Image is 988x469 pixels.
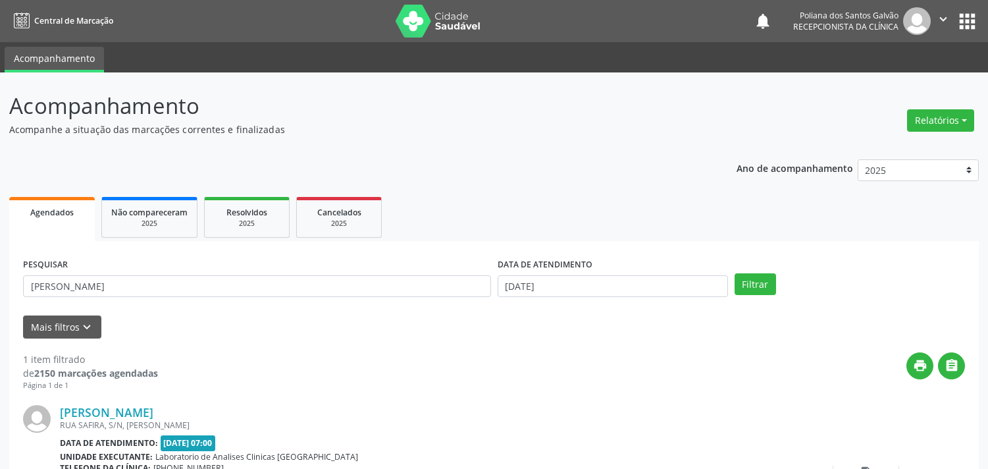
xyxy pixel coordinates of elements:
span: Cancelados [317,207,361,218]
label: DATA DE ATENDIMENTO [498,255,592,275]
span: Não compareceram [111,207,188,218]
span: Recepcionista da clínica [793,21,898,32]
a: Central de Marcação [9,10,113,32]
a: Acompanhamento [5,47,104,72]
b: Data de atendimento: [60,437,158,449]
div: Poliana dos Santos Galvão [793,10,898,21]
span: Agendados [30,207,74,218]
input: Nome, CNS [23,275,491,298]
span: Laboratorio de Analises Clinicas [GEOGRAPHIC_DATA] [155,451,358,462]
button: notifications [754,12,772,30]
button:  [938,352,965,379]
div: 2025 [306,219,372,229]
i: keyboard_arrow_down [80,320,94,335]
span: Central de Marcação [34,15,113,26]
div: Página 1 de 1 [23,380,158,391]
a: [PERSON_NAME] [60,405,153,420]
div: RUA SAFIRA, S/N, [PERSON_NAME] [60,420,767,431]
span: Resolvidos [226,207,267,218]
div: 2025 [111,219,188,229]
span: [DATE] 07:00 [161,435,216,451]
div: 2025 [214,219,280,229]
button: Mais filtroskeyboard_arrow_down [23,316,101,339]
strong: 2150 marcações agendadas [34,367,158,379]
img: img [23,405,51,433]
label: PESQUISAR [23,255,68,275]
i: print [913,358,927,373]
p: Acompanhamento [9,90,688,123]
input: Selecione um intervalo [498,275,728,298]
button: Filtrar [735,273,776,296]
button: Relatórios [907,109,974,132]
div: 1 item filtrado [23,352,158,366]
button: apps [956,10,979,33]
button: print [906,352,933,379]
img: img [903,7,931,35]
i:  [945,358,959,373]
b: Unidade executante: [60,451,153,462]
div: de [23,366,158,380]
i:  [936,12,950,26]
button:  [931,7,956,35]
p: Ano de acompanhamento [737,159,853,176]
p: Acompanhe a situação das marcações correntes e finalizadas [9,123,688,136]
